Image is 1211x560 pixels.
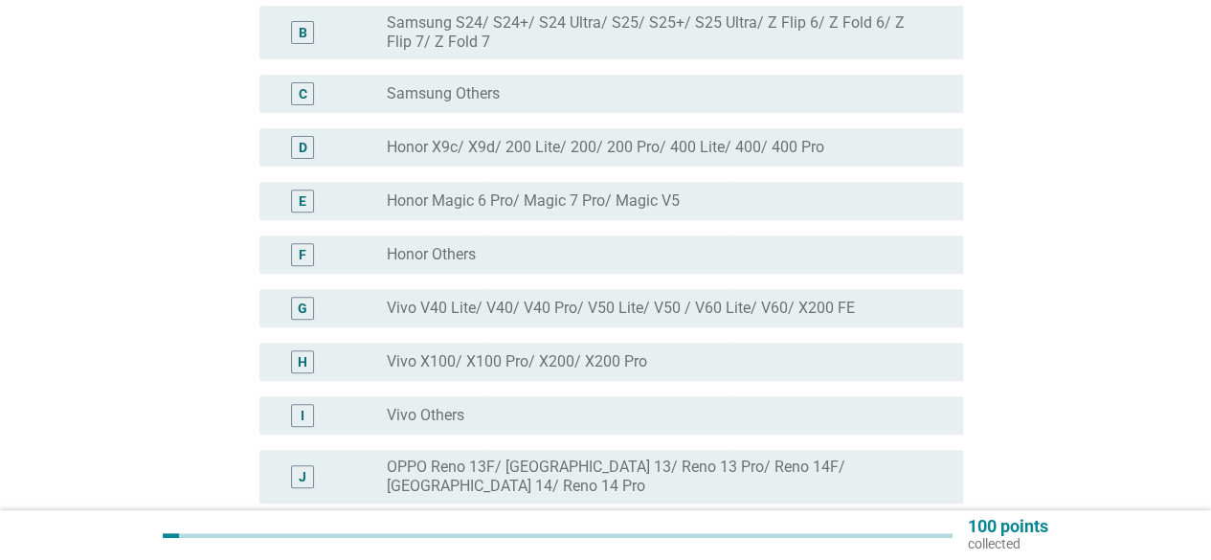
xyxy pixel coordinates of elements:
div: J [299,467,306,487]
p: 100 points [968,518,1048,535]
label: Vivo V40 Lite/ V40/ V40 Pro/ V50 Lite/ V50 / V60 Lite/ V60/ X200 FE [387,299,855,318]
label: Samsung S24/ S24+/ S24 Ultra/ S25/ S25+/ S25 Ultra/ Z Flip 6/ Z Fold 6/ Z Flip 7/ Z Fold 7 [387,13,932,52]
label: OPPO Reno 13F/ [GEOGRAPHIC_DATA] 13/ Reno 13 Pro/ Reno 14F/ [GEOGRAPHIC_DATA] 14/ Reno 14 Pro [387,458,932,496]
label: Vivo X100/ X100 Pro/ X200/ X200 Pro [387,352,647,371]
div: D [299,138,307,158]
div: F [299,245,306,265]
label: Honor Magic 6 Pro/ Magic 7 Pro/ Magic V5 [387,191,680,211]
label: Honor Others [387,245,476,264]
div: I [301,406,304,426]
label: Honor X9c/ X9d/ 200 Lite/ 200/ 200 Pro/ 400 Lite/ 400/ 400 Pro [387,138,824,157]
label: Samsung Others [387,84,500,103]
div: E [299,191,306,212]
div: B [299,23,307,43]
div: G [298,299,307,319]
p: collected [968,535,1048,552]
label: Vivo Others [387,406,464,425]
div: C [299,84,307,104]
div: H [298,352,307,372]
